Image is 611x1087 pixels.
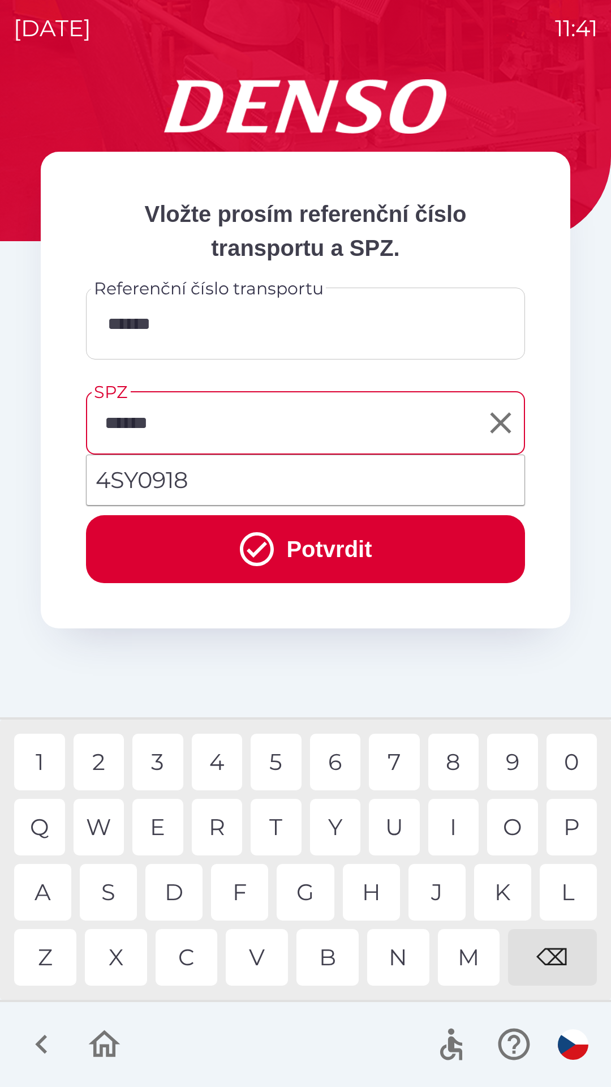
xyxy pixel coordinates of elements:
label: SPZ [94,380,127,404]
li: 4SY0918 [87,460,524,500]
img: cs flag [558,1029,588,1060]
p: Vložte prosím referenční číslo transportu a SPZ. [86,197,525,265]
button: Potvrdit [86,515,525,583]
img: Logo [41,79,570,134]
p: 11:41 [555,11,597,45]
label: Referenční číslo transportu [94,276,324,301]
button: Clear [480,403,521,443]
p: [DATE] [14,11,91,45]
